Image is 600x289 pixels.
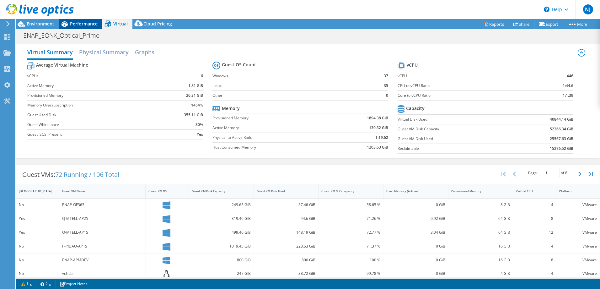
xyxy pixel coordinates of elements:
[192,270,251,277] div: 247 GiB
[516,215,553,222] div: 8
[398,92,533,99] label: Core to vCPU Ratio
[212,115,333,121] label: Provisioned Memory
[222,105,240,112] b: Memory
[27,131,161,138] label: Guest iSCSI Present
[451,243,510,250] div: 16 GiB
[451,189,503,193] div: Provisioned Memory
[27,73,161,79] label: vCPUs
[257,201,316,208] div: 37.46 GiB
[27,92,161,99] label: Provisioned Memory
[257,189,308,193] div: Guest VM Disk Used
[398,83,533,89] label: CPU to vCPU Ratio
[559,243,597,250] div: VMware
[191,102,203,108] b: 1454%
[559,201,597,208] div: VMware
[321,229,380,236] div: 72.77 %
[19,229,56,236] div: Yes
[386,189,438,193] div: Used Memory (Active)
[55,170,119,179] span: 72 Running / 106 Total
[528,169,567,177] span: Page of
[559,229,597,236] div: VMware
[367,144,388,150] b: 1203.63 GiB
[321,189,373,193] div: Guest VM % Occupancy
[192,257,251,264] div: 800 GiB
[257,243,316,250] div: 228.53 GiB
[479,19,509,29] a: Reports
[184,112,203,118] b: 355.11 GiB
[192,229,251,236] div: 499.46 GiB
[384,73,388,79] b: 37
[406,105,425,112] b: Capacity
[369,125,388,131] b: 130.32 GiB
[70,21,98,27] span: Performance
[19,270,56,277] div: No
[563,83,573,89] b: 1:44.6
[386,257,445,264] div: 0 GiB
[516,201,553,208] div: 4
[62,270,143,277] div: vcf-cb
[19,215,56,222] div: Yes
[143,21,172,27] span: Cloud Pricing
[567,73,573,79] b: 446
[516,270,553,277] div: 4
[188,83,203,89] b: 1.81 GiB
[321,215,380,222] div: 71.26 %
[559,257,597,264] div: VMware
[375,134,388,141] b: 1:19.62
[186,92,203,99] b: 26.31 GiB
[55,280,92,288] a: Project Notes
[192,243,251,250] div: 1019.45 GiB
[62,189,135,193] div: Guest VM Name
[27,21,54,27] span: Environment
[386,92,388,99] b: 0
[19,201,56,208] div: No
[386,243,445,250] div: 0 GiB
[538,169,560,177] input: jump to page
[212,144,333,150] label: Host Consumed Memory
[407,62,418,68] b: vCPU
[27,46,73,60] h2: Virtual Summary
[384,83,388,89] b: 35
[516,243,553,250] div: 4
[451,201,510,208] div: 8 GiB
[559,270,597,277] div: VMware
[27,122,161,128] label: Guest Whitespace
[321,257,380,264] div: 100 %
[192,201,251,208] div: 249.65 GiB
[135,46,154,58] h2: Graphs
[62,243,143,250] div: P-PIDAO-AP1S
[20,32,109,39] h1: ENAP_EQNX_Optical_Prime
[516,229,553,236] div: 12
[62,257,143,264] div: ENAP-APMDEV
[27,83,161,89] label: Active Memory
[398,73,533,79] label: vCPU
[398,126,512,132] label: Guest VM Disk Capacity
[398,116,512,123] label: Virtual Disk Used
[62,215,143,222] div: Q-MTELL-AP2S
[398,136,512,142] label: Guest VM Disk Used
[212,134,333,141] label: Physical to Active Ratio
[451,229,510,236] div: 64 GiB
[19,243,56,250] div: No
[27,112,161,118] label: Guest Used Disk
[113,21,128,27] span: Virtual
[516,257,553,264] div: 8
[148,189,178,193] div: Guest VM OS
[201,73,203,79] b: 6
[212,73,372,79] label: Windows
[565,170,567,176] span: 8
[222,62,256,68] b: Guest OS Count
[386,215,445,222] div: 0.92 GiB
[212,92,372,99] label: Other
[321,201,380,208] div: 58.65 %
[563,92,573,99] b: 1:1.39
[62,229,143,236] div: Q-MTELL-AP1S
[27,102,161,108] label: Memory Oversubscription
[398,145,512,152] label: Reclaimable
[257,229,316,236] div: 148.19 GiB
[62,201,143,208] div: ENAP-OF365
[197,131,203,138] b: Yes
[19,189,49,193] div: [DEMOGRAPHIC_DATA]
[192,215,251,222] div: 319.46 GiB
[451,215,510,222] div: 64 GiB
